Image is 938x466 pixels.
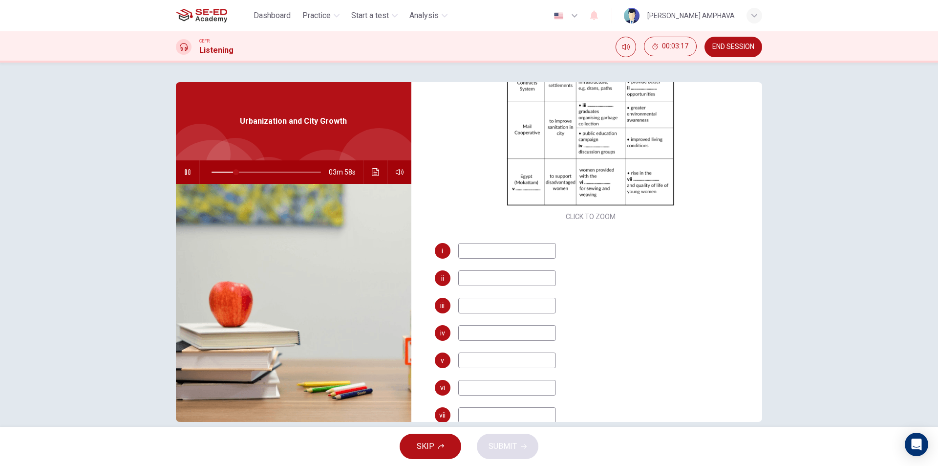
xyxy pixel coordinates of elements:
span: Dashboard [254,10,291,22]
button: Practice [298,7,343,24]
a: SE-ED Academy logo [176,6,250,25]
span: 00:03:17 [662,43,688,50]
span: iii [440,302,445,309]
button: END SESSION [704,37,762,57]
button: SKIP [400,434,461,459]
span: 03m 58s [329,160,363,184]
span: vi [440,384,445,391]
div: Mute [616,37,636,57]
span: Analysis [409,10,439,22]
span: Start a test [351,10,389,22]
img: Urbanization and City Growth [176,184,411,422]
span: vii [439,412,446,419]
img: Profile picture [624,8,640,23]
div: Open Intercom Messenger [905,433,928,456]
button: Start a test [347,7,402,24]
span: CEFR [199,38,210,44]
span: Practice [302,10,331,22]
button: 00:03:17 [644,37,697,56]
h1: Listening [199,44,234,56]
span: i [442,247,443,254]
span: ii [441,275,444,282]
button: Click to see the audio transcription [368,160,384,184]
span: v [441,357,444,364]
img: en [553,12,565,20]
div: Hide [644,37,697,57]
button: Dashboard [250,7,295,24]
img: SE-ED Academy logo [176,6,227,25]
span: END SESSION [712,43,754,51]
span: iv [440,330,445,336]
span: Urbanization and City Growth [240,115,347,127]
span: SKIP [417,440,434,453]
div: [PERSON_NAME] AMPHAVA [647,10,735,22]
button: Analysis [405,7,451,24]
